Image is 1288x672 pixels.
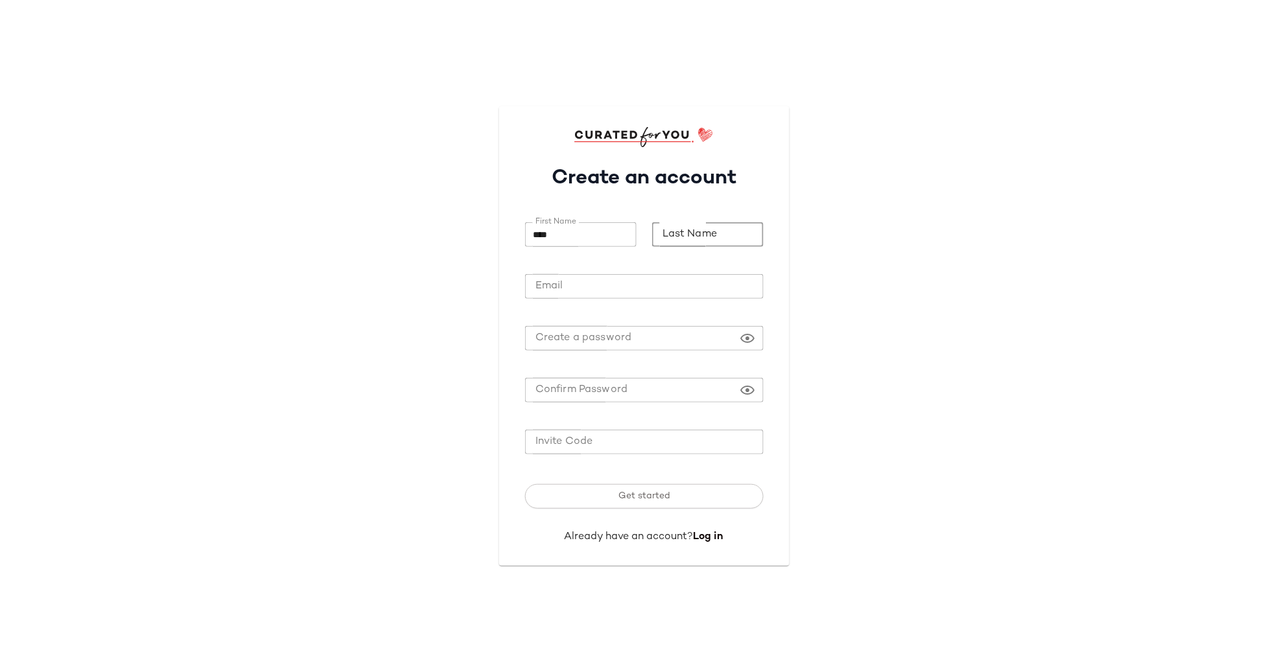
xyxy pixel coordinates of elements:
h1: Create an account [525,147,764,202]
span: Get started [618,491,670,502]
img: cfy_login_logo.DGdB1djN.svg [574,127,714,146]
span: Already have an account? [565,531,694,542]
a: Log in [694,531,724,542]
button: Get started [525,484,764,509]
